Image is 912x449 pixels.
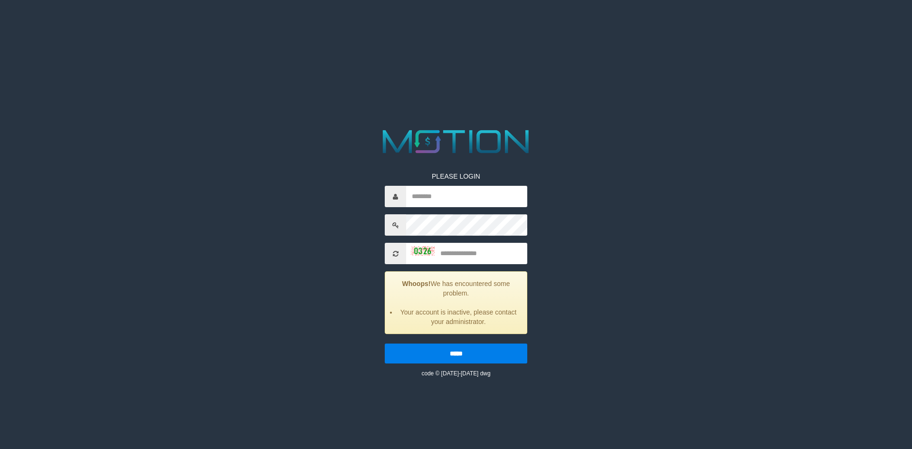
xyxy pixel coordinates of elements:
[421,370,490,377] small: code © [DATE]-[DATE] dwg
[402,280,431,287] strong: Whoops!
[385,172,527,181] p: PLEASE LOGIN
[385,271,527,334] div: We has encountered some problem.
[376,126,536,157] img: MOTION_logo.png
[411,246,435,256] img: captcha
[397,307,520,326] li: Your account is inactive, please contact your administrator.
